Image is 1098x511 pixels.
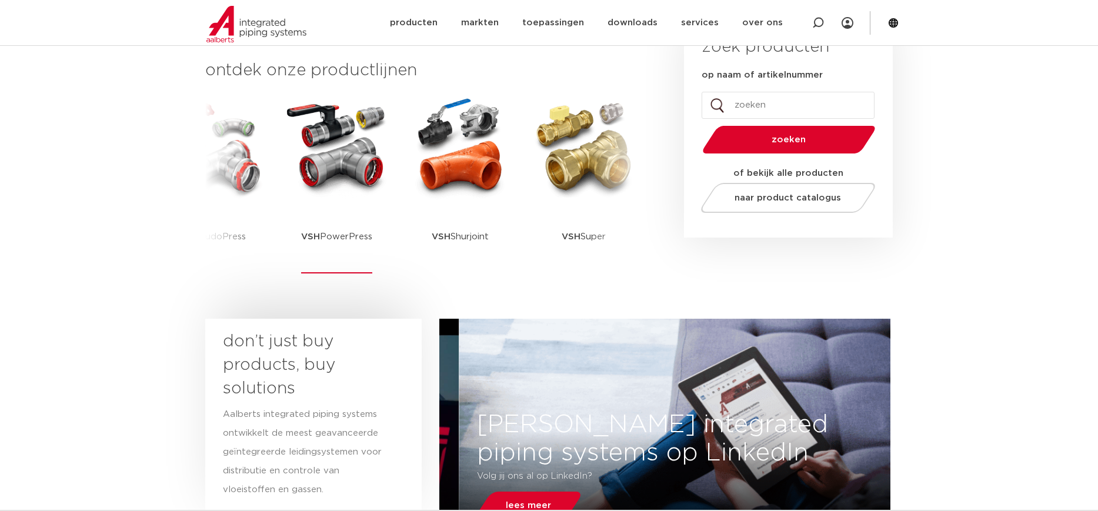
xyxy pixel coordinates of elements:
[735,193,841,202] span: naar product catalogus
[161,94,266,273] a: SudoPress
[531,94,637,273] a: VSHSuper
[301,232,320,241] strong: VSH
[702,35,829,59] h3: zoek producten
[284,94,390,273] a: VSHPowerPress
[697,183,878,213] a: naar product catalogus
[181,200,246,273] p: SudoPress
[702,92,875,119] input: zoeken
[408,94,513,273] a: VSHShurjoint
[733,169,843,178] strong: of bekijk alle producten
[432,232,450,241] strong: VSH
[562,200,606,273] p: Super
[432,200,489,273] p: Shurjoint
[205,59,644,82] h3: ontdek onze productlijnen
[223,330,383,400] h3: don’t just buy products, buy solutions
[733,135,845,144] span: zoeken
[477,467,822,486] p: Volg jij ons al op LinkedIn?
[459,410,910,467] h3: [PERSON_NAME] integrated piping systems op LinkedIn
[506,501,552,510] span: lees meer
[301,200,372,273] p: PowerPress
[702,69,823,81] label: op naam of artikelnummer
[223,405,383,499] p: Aalberts integrated piping systems ontwikkelt de meest geavanceerde geïntegreerde leidingsystemen...
[562,232,580,241] strong: VSH
[697,125,880,155] button: zoeken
